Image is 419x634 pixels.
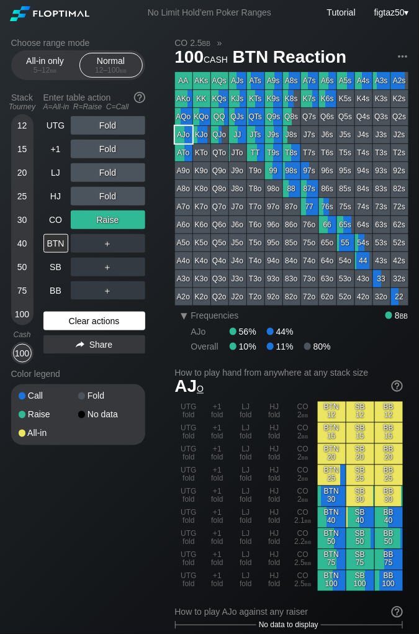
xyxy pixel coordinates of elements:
[13,281,32,300] div: 75
[337,90,354,107] div: K5s
[211,90,228,107] div: KQs
[319,72,336,89] div: A6s
[337,270,354,288] div: 53o
[355,252,372,269] div: 44
[13,211,32,229] div: 30
[261,486,289,507] div: HJ fold
[78,410,138,419] div: No data
[337,288,354,306] div: 52o
[129,7,290,20] div: No Limit Hold’em Poker Ranges
[346,423,374,443] div: SB 15
[204,486,232,507] div: +1 fold
[371,6,411,19] div: ▾
[193,90,210,107] div: KK
[337,180,354,197] div: 85s
[289,507,317,528] div: CO 2.1
[355,162,372,179] div: 94s
[391,72,408,89] div: A2s
[302,453,309,462] span: bb
[211,180,228,197] div: Q8o
[319,108,336,125] div: Q6s
[391,270,408,288] div: 32s
[373,198,390,215] div: 73s
[265,180,282,197] div: 98o
[346,402,374,422] div: SB 12
[283,144,300,161] div: T8s
[43,281,68,300] div: BB
[247,252,264,269] div: T4o
[373,126,390,143] div: J3s
[211,126,228,143] div: QJo
[211,270,228,288] div: Q3o
[391,144,408,161] div: T2s
[265,216,282,233] div: 96o
[232,444,260,464] div: LJ fold
[327,7,356,17] a: Tutorial
[19,66,71,75] div: 5 – 12
[391,216,408,233] div: 62s
[319,180,336,197] div: 86s
[232,507,260,528] div: LJ fold
[13,258,32,276] div: 50
[231,48,349,68] span: BTN Reaction
[43,335,145,354] div: Share
[289,423,317,443] div: CO 2
[346,444,374,464] div: SB 20
[301,126,318,143] div: J7s
[191,327,230,337] div: AJo
[175,126,192,143] div: AJo
[283,216,300,233] div: 86o
[283,180,300,197] div: 88
[283,72,300,89] div: A8s
[175,377,204,396] span: AJ
[204,507,232,528] div: +1 fold
[261,423,289,443] div: HJ fold
[193,180,210,197] div: K8o
[193,270,210,288] div: K3o
[302,474,309,483] span: bb
[247,162,264,179] div: T9o
[19,410,78,419] div: Raise
[247,270,264,288] div: T3o
[232,486,260,507] div: LJ fold
[193,252,210,269] div: K4o
[211,216,228,233] div: Q6o
[229,198,246,215] div: J7o
[337,234,354,251] div: 55
[319,90,336,107] div: K6s
[175,465,203,486] div: UTG fold
[133,91,146,104] img: help.32db89a4.svg
[267,342,304,351] div: 11%
[211,198,228,215] div: Q7o
[204,52,228,65] span: cash
[283,108,300,125] div: Q8s
[289,465,317,486] div: CO 2
[261,444,289,464] div: HJ fold
[247,108,264,125] div: QTs
[202,38,210,48] span: bb
[229,288,246,306] div: J2o
[318,444,346,464] div: BTN 20
[301,234,318,251] div: 75o
[265,126,282,143] div: J9s
[375,486,403,507] div: BB 30
[175,402,203,422] div: UTG fold
[265,288,282,306] div: 92o
[319,288,336,306] div: 62o
[337,162,354,179] div: 95s
[211,252,228,269] div: Q4o
[193,162,210,179] div: K9o
[373,234,390,251] div: 53s
[13,234,32,253] div: 40
[346,486,374,507] div: SB 30
[319,162,336,179] div: 96s
[247,198,264,215] div: T7o
[211,288,228,306] div: Q2o
[283,162,300,179] div: 98s
[229,162,246,179] div: J9o
[176,308,192,323] div: ▾
[173,48,230,68] span: 100
[283,198,300,215] div: 87o
[391,234,408,251] div: 52s
[373,216,390,233] div: 63s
